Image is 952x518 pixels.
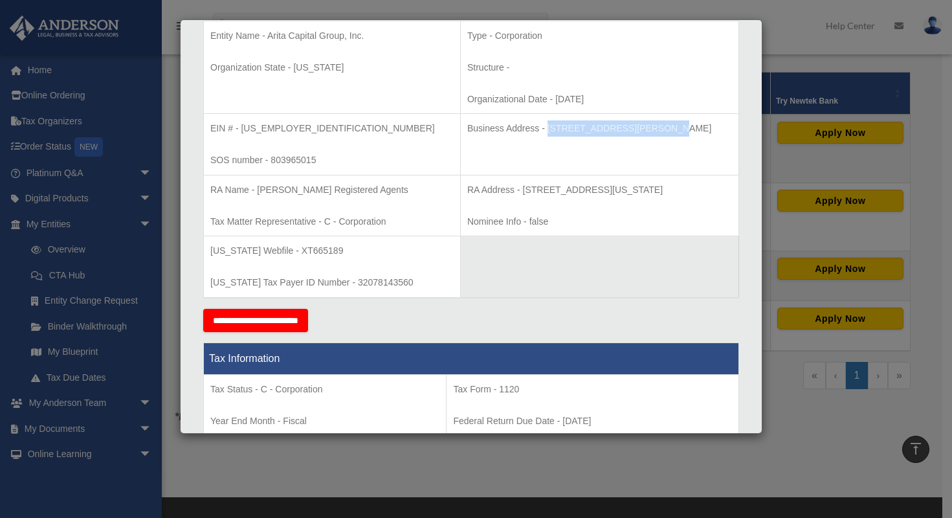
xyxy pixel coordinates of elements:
[210,214,454,230] p: Tax Matter Representative - C - Corporation
[453,413,732,429] p: Federal Return Due Date - [DATE]
[210,413,439,429] p: Year End Month - Fiscal
[467,120,732,137] p: Business Address - [STREET_ADDRESS][PERSON_NAME]
[210,60,454,76] p: Organization State - [US_STATE]
[467,28,732,44] p: Type - Corporation
[210,182,454,198] p: RA Name - [PERSON_NAME] Registered Agents
[467,214,732,230] p: Nominee Info - false
[204,343,739,374] th: Tax Information
[467,91,732,107] p: Organizational Date - [DATE]
[210,275,454,291] p: [US_STATE] Tax Payer ID Number - 32078143560
[467,182,732,198] p: RA Address - [STREET_ADDRESS][US_STATE]
[210,28,454,44] p: Entity Name - Arita Capital Group, Inc.
[210,381,439,398] p: Tax Status - C - Corporation
[467,60,732,76] p: Structure -
[210,120,454,137] p: EIN # - [US_EMPLOYER_IDENTIFICATION_NUMBER]
[210,243,454,259] p: [US_STATE] Webfile - XT665189
[453,381,732,398] p: Tax Form - 1120
[210,152,454,168] p: SOS number - 803965015
[204,374,447,470] td: Tax Period Type - Fiscal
